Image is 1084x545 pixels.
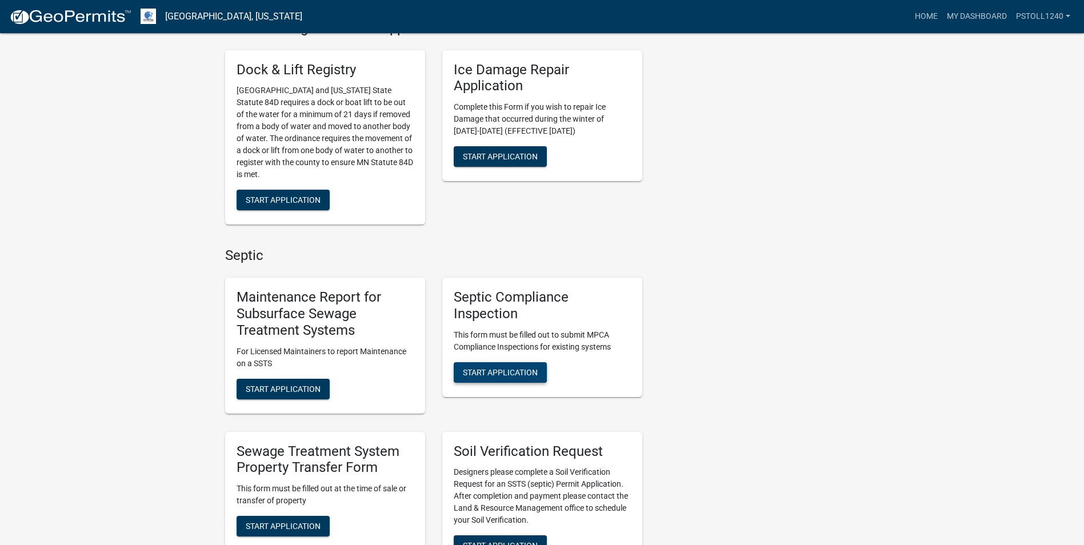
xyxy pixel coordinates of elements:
a: pstoll1240 [1011,6,1075,27]
button: Start Application [237,379,330,399]
span: Start Application [246,384,321,393]
h5: Sewage Treatment System Property Transfer Form [237,443,414,476]
a: My Dashboard [942,6,1011,27]
p: Designers please complete a Soil Verification Request for an SSTS (septic) Permit Application. Af... [454,466,631,526]
img: Otter Tail County, Minnesota [141,9,156,24]
button: Start Application [454,146,547,167]
span: Start Application [246,522,321,531]
h5: Septic Compliance Inspection [454,289,631,322]
h4: Septic [225,247,642,264]
h5: Maintenance Report for Subsurface Sewage Treatment Systems [237,289,414,338]
p: [GEOGRAPHIC_DATA] and [US_STATE] State Statute 84D requires a dock or boat lift to be out of the ... [237,85,414,181]
a: Home [910,6,942,27]
span: Start Application [246,195,321,205]
h5: Ice Damage Repair Application [454,62,631,95]
span: Start Application [463,367,538,376]
p: For Licensed Maintainers to report Maintenance on a SSTS [237,346,414,370]
button: Start Application [237,516,330,536]
p: This form must be filled out to submit MPCA Compliance Inspections for existing systems [454,329,631,353]
button: Start Application [237,190,330,210]
h5: Soil Verification Request [454,443,631,460]
p: This form must be filled out at the time of sale or transfer of property [237,483,414,507]
a: [GEOGRAPHIC_DATA], [US_STATE] [165,7,302,26]
span: Start Application [463,152,538,161]
h5: Dock & Lift Registry [237,62,414,78]
button: Start Application [454,362,547,383]
p: Complete this Form if you wish to repair Ice Damage that occurred during the winter of [DATE]-[DA... [454,101,631,137]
